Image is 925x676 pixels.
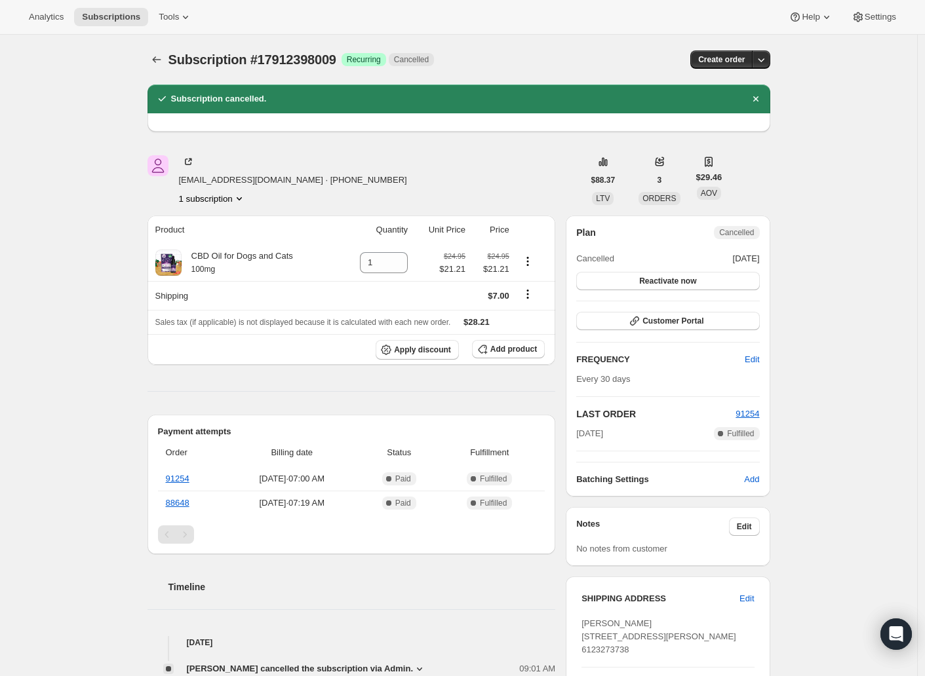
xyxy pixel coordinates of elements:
[395,498,411,508] span: Paid
[439,263,465,276] span: $21.21
[463,317,490,327] span: $28.21
[701,189,717,198] span: AOV
[179,174,407,187] span: [EMAIL_ADDRESS][DOMAIN_NAME] · [PHONE_NUMBER]
[490,344,537,354] span: Add product
[698,54,745,65] span: Create order
[802,12,819,22] span: Help
[736,469,767,490] button: Add
[581,618,736,654] span: [PERSON_NAME] [STREET_ADDRESS][PERSON_NAME] 6123273738
[82,12,140,22] span: Subscriptions
[171,92,267,105] h2: Subscription cancelled.
[412,216,469,244] th: Unit Price
[488,291,509,301] span: $7.00
[576,312,759,330] button: Customer Portal
[166,498,189,508] a: 88648
[736,409,759,419] a: 91254
[158,525,545,544] nav: Pagination
[148,636,556,649] h4: [DATE]
[650,171,670,189] button: 3
[880,618,912,650] div: Open Intercom Messenger
[159,12,179,22] span: Tools
[583,171,623,189] button: $88.37
[737,349,767,370] button: Edit
[576,226,596,239] h2: Plan
[733,252,760,265] span: [DATE]
[642,194,676,203] span: ORDERS
[744,473,759,486] span: Add
[865,12,896,22] span: Settings
[179,192,246,205] button: Product actions
[576,407,736,421] h2: LAST ORDER
[639,276,696,286] span: Reactivate now
[340,216,412,244] th: Quantity
[148,50,166,69] button: Subscriptions
[148,155,168,176] span: null null
[29,12,64,22] span: Analytics
[395,474,411,484] span: Paid
[642,316,703,326] span: Customer Portal
[480,474,507,484] span: Fulfilled
[736,407,759,421] button: 91254
[519,662,555,675] span: 09:01 AM
[576,374,630,384] span: Every 30 days
[442,446,537,459] span: Fulfillment
[168,52,336,67] span: Subscription #17912398009
[581,592,739,605] h3: SHIPPING ADDRESS
[187,662,427,675] button: [PERSON_NAME] cancelled the subscription via Admin.
[364,446,434,459] span: Status
[347,54,381,65] span: Recurring
[488,252,509,260] small: $24.95
[596,194,610,203] span: LTV
[727,428,754,439] span: Fulfilled
[166,474,189,483] a: 91254
[576,272,759,290] button: Reactivate now
[155,250,182,276] img: product img
[227,446,356,459] span: Billing date
[21,8,71,26] button: Analytics
[376,340,459,360] button: Apply discount
[151,8,200,26] button: Tools
[394,345,451,355] span: Apply discount
[576,473,744,486] h6: Batching Settings
[155,318,451,327] span: Sales tax (if applicable) is not displayed because it is calculated with each new order.
[517,287,538,301] button: Shipping actions
[191,265,216,274] small: 100mg
[148,281,340,310] th: Shipping
[690,50,753,69] button: Create order
[444,252,465,260] small: $24.95
[747,90,765,108] button: Dismiss notification
[473,263,509,276] span: $21.21
[658,175,662,185] span: 3
[148,216,340,244] th: Product
[576,252,614,265] span: Cancelled
[158,438,224,467] th: Order
[696,171,722,184] span: $29.46
[227,472,356,485] span: [DATE] · 07:00 AM
[472,340,545,358] button: Add product
[719,227,754,238] span: Cancelled
[158,425,545,438] h2: Payment attempts
[739,592,754,605] span: Edit
[517,254,538,269] button: Product actions
[576,544,667,554] span: No notes from customer
[394,54,429,65] span: Cancelled
[745,353,759,366] span: Edit
[182,250,293,276] div: CBD Oil for Dogs and Cats
[74,8,148,26] button: Subscriptions
[732,588,762,609] button: Edit
[576,517,729,536] h3: Notes
[576,353,745,366] h2: FREQUENCY
[729,517,760,536] button: Edit
[591,175,616,185] span: $88.37
[168,580,556,593] h2: Timeline
[737,521,752,532] span: Edit
[227,497,356,510] span: [DATE] · 07:19 AM
[187,662,414,675] span: [PERSON_NAME] cancelled the subscription via Admin.
[844,8,904,26] button: Settings
[781,8,840,26] button: Help
[469,216,513,244] th: Price
[480,498,507,508] span: Fulfilled
[576,427,603,440] span: [DATE]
